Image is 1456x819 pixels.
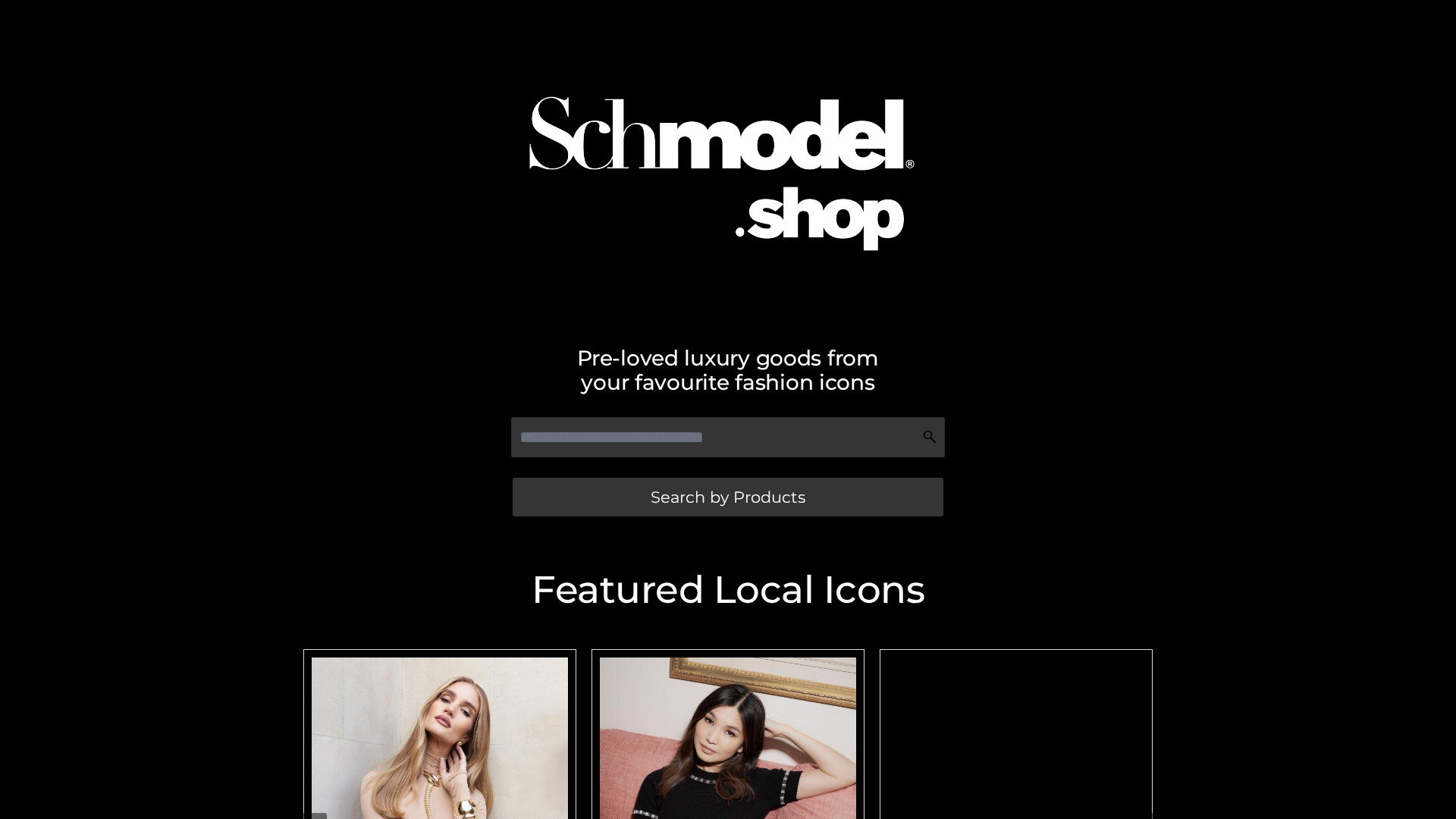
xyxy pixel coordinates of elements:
[922,429,937,444] img: Search Icon
[296,346,1160,394] h2: Pre-loved luxury goods from your favourite fashion icons
[651,489,805,505] span: Search by Products
[296,571,1160,609] h2: Featured Local Icons​
[513,478,943,516] a: Search by Products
